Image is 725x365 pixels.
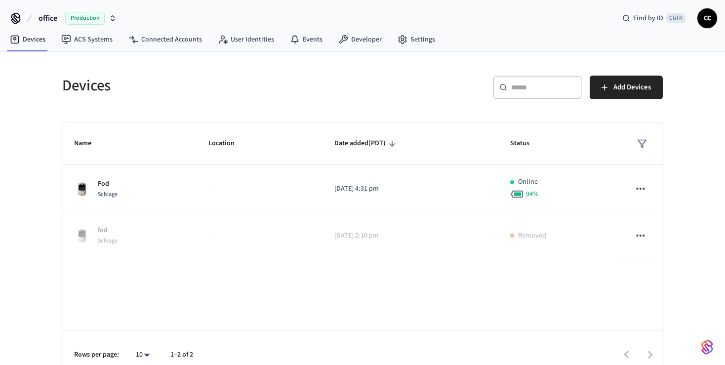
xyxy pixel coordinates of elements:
[390,31,443,48] a: Settings
[74,350,119,360] p: Rows per page:
[208,184,310,194] p: -
[62,123,663,258] table: sticky table
[210,31,282,48] a: User Identities
[334,184,487,194] p: [DATE] 4:31 pm
[74,136,104,151] span: Name
[613,81,651,94] span: Add Devices
[334,231,487,241] p: [DATE] 2:10 pm
[98,225,118,236] p: fod
[208,136,247,151] span: Location
[526,189,539,199] span: 94 %
[98,237,118,245] span: Schlage
[330,31,390,48] a: Developer
[633,13,663,23] span: Find by ID
[697,8,717,28] button: CC
[701,339,713,355] img: SeamLogoGradient.69752ec5.svg
[98,179,118,189] p: Fod
[170,350,193,360] p: 1–2 of 2
[74,228,90,243] img: Schlage Sense Smart Deadbolt with Camelot Trim, Front
[614,9,693,27] div: Find by IDCtrl K
[518,177,538,187] p: Online
[510,136,542,151] span: Status
[65,12,105,25] span: Production
[698,9,716,27] span: CC
[334,136,399,151] span: Date added(PDT)
[39,12,57,24] span: office
[282,31,330,48] a: Events
[74,181,90,197] img: Schlage Sense Smart Deadbolt with Camelot Trim, Front
[121,31,210,48] a: Connected Accounts
[666,13,685,23] span: Ctrl K
[2,31,53,48] a: Devices
[590,76,663,99] button: Add Devices
[53,31,121,48] a: ACS Systems
[62,76,357,96] h5: Devices
[131,348,155,362] div: 10
[518,231,546,241] p: Removed
[208,231,310,241] p: -
[98,190,118,199] span: Schlage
